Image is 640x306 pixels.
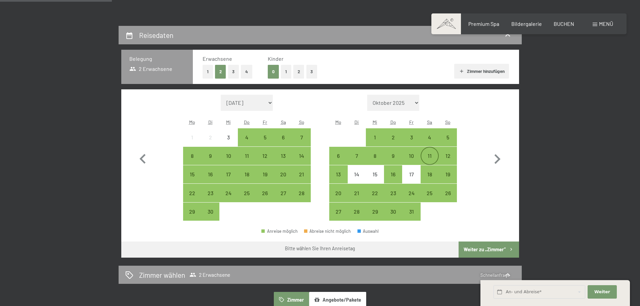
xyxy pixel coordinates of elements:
button: Vorheriger Monat [133,95,153,221]
div: Tue Oct 28 2025 [348,203,366,221]
div: Anreise möglich [256,128,274,146]
abbr: Mittwoch [226,119,231,125]
abbr: Mittwoch [373,119,377,125]
div: Anreise möglich [183,147,201,165]
div: Fri Sep 12 2025 [256,147,274,165]
div: 9 [385,153,401,170]
div: Tue Sep 02 2025 [201,128,219,146]
div: 8 [184,153,201,170]
div: Thu Oct 23 2025 [384,184,402,202]
div: Wed Oct 29 2025 [366,203,384,221]
div: Anreise möglich [292,165,310,183]
div: 18 [239,172,255,188]
div: Sat Oct 25 2025 [421,184,439,202]
div: Anreise möglich [238,147,256,165]
div: 27 [275,190,292,207]
div: Mon Oct 06 2025 [329,147,347,165]
span: Menü [599,20,613,27]
div: Fri Oct 24 2025 [402,184,420,202]
div: Anreise möglich [256,165,274,183]
div: Fri Sep 26 2025 [256,184,274,202]
div: Fri Oct 31 2025 [402,203,420,221]
div: Anreise möglich [366,184,384,202]
div: 26 [257,190,273,207]
div: Anreise möglich [421,128,439,146]
div: 27 [330,209,347,226]
div: 6 [330,153,347,170]
div: 17 [403,172,420,188]
div: Fri Sep 05 2025 [256,128,274,146]
abbr: Donnerstag [244,119,250,125]
button: 1 [281,65,291,79]
div: Mon Oct 20 2025 [329,184,347,202]
div: 5 [439,135,456,151]
div: 22 [184,190,201,207]
div: 20 [275,172,292,188]
span: 2 Erwachsene [129,65,173,73]
div: Wed Oct 08 2025 [366,147,384,165]
div: Mon Sep 01 2025 [183,128,201,146]
div: Anreise möglich [261,229,298,233]
div: Fri Sep 19 2025 [256,165,274,183]
span: 2 Erwachsene [189,271,230,278]
div: Anreise möglich [402,128,420,146]
div: Sun Oct 12 2025 [439,147,457,165]
div: Anreise möglich [384,165,402,183]
abbr: Sonntag [299,119,304,125]
div: 31 [403,209,420,226]
div: Anreise möglich [238,184,256,202]
div: Wed Sep 10 2025 [219,147,238,165]
div: Thu Oct 30 2025 [384,203,402,221]
div: Mon Oct 13 2025 [329,165,347,183]
div: 14 [348,172,365,188]
div: Anreise möglich [402,184,420,202]
abbr: Samstag [281,119,286,125]
div: 12 [257,153,273,170]
div: Anreise möglich [292,128,310,146]
div: Sun Oct 19 2025 [439,165,457,183]
div: Sat Oct 18 2025 [421,165,439,183]
a: Bildergalerie [511,20,542,27]
div: Sat Oct 04 2025 [421,128,439,146]
abbr: Dienstag [208,119,213,125]
button: Nächster Monat [487,95,507,221]
div: 15 [367,172,383,188]
div: Anreise möglich [219,184,238,202]
div: Anreise möglich [384,147,402,165]
a: BUCHEN [554,20,574,27]
div: 1 [184,135,201,151]
abbr: Donnerstag [390,119,396,125]
div: 16 [385,172,401,188]
div: Wed Sep 03 2025 [219,128,238,146]
span: Erwachsene [203,55,232,62]
div: 10 [403,153,420,170]
div: 29 [184,209,201,226]
div: Tue Oct 14 2025 [348,165,366,183]
div: Sat Sep 06 2025 [274,128,292,146]
div: Anreise nicht möglich [201,128,219,146]
div: 21 [348,190,365,207]
div: Tue Oct 07 2025 [348,147,366,165]
div: Mon Sep 22 2025 [183,184,201,202]
div: Anreise möglich [439,184,457,202]
div: Mon Oct 27 2025 [329,203,347,221]
div: Anreise nicht möglich [219,128,238,146]
div: 29 [367,209,383,226]
div: Thu Oct 02 2025 [384,128,402,146]
div: Anreise möglich [219,147,238,165]
div: Sun Sep 07 2025 [292,128,310,146]
div: Anreise möglich [238,128,256,146]
div: Anreise möglich [439,128,457,146]
div: Anreise möglich [201,147,219,165]
button: Weiter [588,285,616,299]
div: 17 [220,172,237,188]
div: Sun Sep 28 2025 [292,184,310,202]
div: Sun Sep 14 2025 [292,147,310,165]
div: 28 [348,209,365,226]
div: Anreise möglich [384,184,402,202]
div: Anreise möglich [329,165,347,183]
div: 2 [202,135,219,151]
div: Mon Sep 15 2025 [183,165,201,183]
div: 11 [421,153,438,170]
button: 2 [293,65,304,79]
